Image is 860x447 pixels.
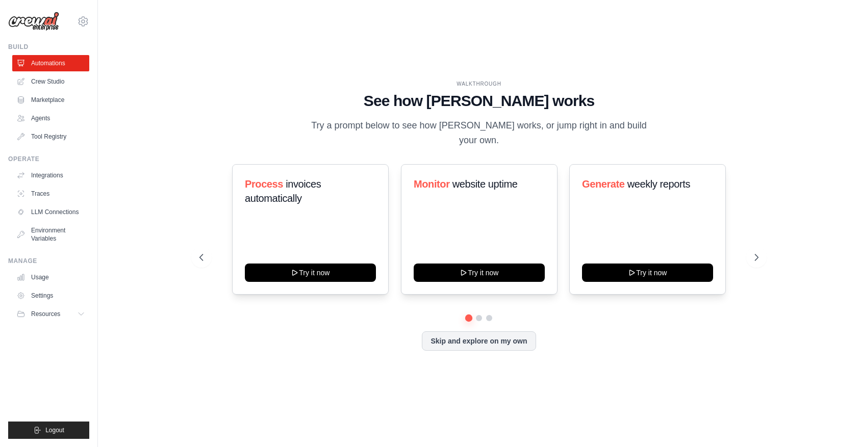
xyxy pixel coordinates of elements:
button: Try it now [582,264,713,282]
a: Automations [12,55,89,71]
span: weekly reports [627,178,690,190]
span: Resources [31,310,60,318]
h1: See how [PERSON_NAME] works [199,92,758,110]
button: Resources [12,306,89,322]
button: Try it now [245,264,376,282]
div: Operate [8,155,89,163]
a: Traces [12,186,89,202]
span: Monitor [414,178,450,190]
div: WALKTHROUGH [199,80,758,88]
a: Crew Studio [12,73,89,90]
span: website uptime [452,178,517,190]
span: Logout [45,426,64,434]
a: Usage [12,269,89,285]
button: Skip and explore on my own [422,331,536,351]
a: Integrations [12,167,89,183]
span: Process [245,178,283,190]
button: Logout [8,422,89,439]
div: Manage [8,257,89,265]
a: Tool Registry [12,128,89,145]
a: LLM Connections [12,204,89,220]
a: Settings [12,287,89,304]
div: Build [8,43,89,51]
img: Logo [8,12,59,31]
a: Environment Variables [12,222,89,247]
a: Agents [12,110,89,126]
span: Generate [582,178,625,190]
button: Try it now [414,264,545,282]
a: Marketplace [12,92,89,108]
p: Try a prompt below to see how [PERSON_NAME] works, or jump right in and build your own. [308,118,650,148]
